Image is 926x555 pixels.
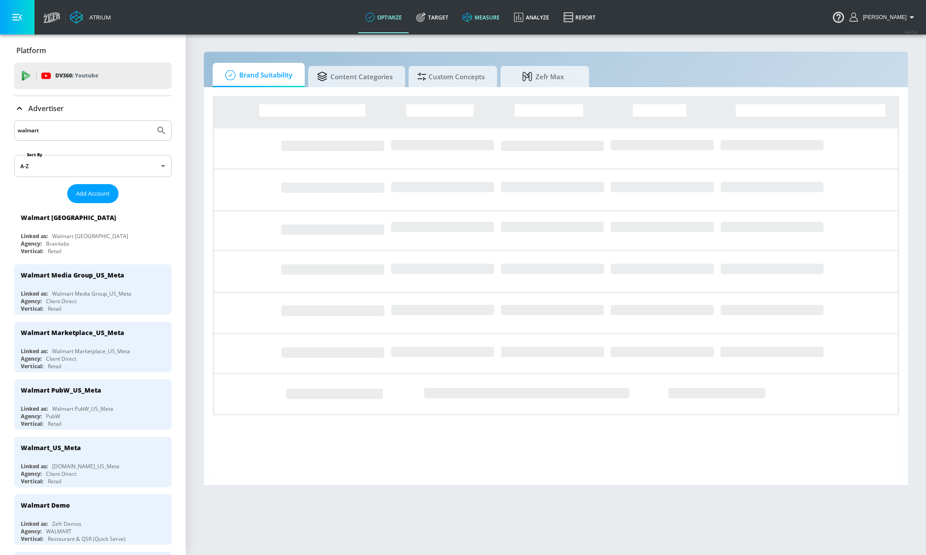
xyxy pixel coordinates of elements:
[14,207,172,257] div: Walmart [GEOGRAPHIC_DATA]Linked as:Walmart [GEOGRAPHIC_DATA]Agency:BrainlabsVertical:Retail
[55,71,98,81] p: DV360:
[21,362,43,370] div: Vertical:
[222,65,292,86] span: Brand Suitability
[46,240,69,247] div: Brainlabs
[48,362,61,370] div: Retail
[21,247,43,255] div: Vertical:
[14,322,172,372] div: Walmart Marketplace_US_MetaLinked as:Walmart Marketplace_US_MetaAgency:Client DirectVertical:Retail
[14,379,172,430] div: Walmart PubW_US_MetaLinked as:Walmart PubW_US_MetaAgency:PubWVertical:Retail
[152,121,171,140] button: Submit Search
[46,355,77,362] div: Client Direct
[21,443,81,452] div: Walmart_US_Meta
[67,184,119,203] button: Add Account
[21,213,116,222] div: Walmart [GEOGRAPHIC_DATA]
[52,520,81,528] div: Zefr Demos
[21,232,48,240] div: Linked as:
[14,155,172,177] div: A-Z
[14,437,172,487] div: Walmart_US_MetaLinked as:[DOMAIN_NAME]_US_MetaAgency:Client DirectVertical:Retail
[28,104,64,113] p: Advertiser
[48,247,61,255] div: Retail
[21,305,43,312] div: Vertical:
[46,528,72,535] div: WALMART
[317,66,393,87] span: Content Categories
[14,62,172,89] div: DV360: Youtube
[21,290,48,297] div: Linked as:
[14,494,172,545] div: Walmart DemoLinked as:Zefr DemosAgency:WALMARTVertical:Restaurant & QSR (Quick Serve)
[52,232,128,240] div: Walmart [GEOGRAPHIC_DATA]
[409,1,455,33] a: Target
[25,152,44,158] label: Sort By
[21,470,42,478] div: Agency:
[507,1,556,33] a: Analyze
[52,347,130,355] div: Walmart Marketplace_US_Meta
[21,528,42,535] div: Agency:
[16,46,46,55] p: Platform
[46,297,77,305] div: Client Direct
[48,305,61,312] div: Retail
[21,462,48,470] div: Linked as:
[21,386,101,394] div: Walmart PubW_US_Meta
[14,38,172,63] div: Platform
[358,1,409,33] a: optimize
[14,264,172,315] div: Walmart Media Group_US_MetaLinked as:Walmart Media Group_US_MetaAgency:Client DirectVertical:Retail
[455,1,507,33] a: measure
[46,412,60,420] div: PubW
[21,328,124,337] div: Walmart Marketplace_US_Meta
[70,11,111,24] a: Atrium
[849,12,917,23] button: [PERSON_NAME]
[52,462,119,470] div: [DOMAIN_NAME]_US_Meta
[21,271,124,279] div: Walmart Media Group_US_Meta
[76,189,110,199] span: Add Account
[826,4,851,29] button: Open Resource Center
[21,478,43,485] div: Vertical:
[48,420,61,428] div: Retail
[18,125,152,136] input: Search by name
[21,355,42,362] div: Agency:
[21,501,70,509] div: Walmart Demo
[21,297,42,305] div: Agency:
[509,66,577,87] span: Zefr Max
[556,1,603,33] a: Report
[52,290,131,297] div: Walmart Media Group_US_Meta
[21,420,43,428] div: Vertical:
[21,535,43,543] div: Vertical:
[86,13,111,21] div: Atrium
[859,14,907,20] span: login as: shannan.conley@zefr.com
[21,412,42,420] div: Agency:
[48,535,126,543] div: Restaurant & QSR (Quick Serve)
[417,66,485,87] span: Custom Concepts
[905,29,917,34] span: v 4.25.4
[21,240,42,247] div: Agency:
[14,96,172,121] div: Advertiser
[48,478,61,485] div: Retail
[46,470,77,478] div: Client Direct
[21,405,48,412] div: Linked as:
[21,520,48,528] div: Linked as:
[52,405,113,412] div: Walmart PubW_US_Meta
[21,347,48,355] div: Linked as:
[75,71,98,80] p: Youtube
